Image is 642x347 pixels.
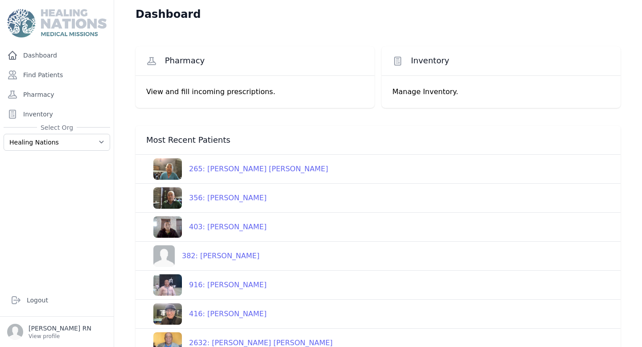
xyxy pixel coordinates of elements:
span: Select Org [37,123,77,132]
div: 416: [PERSON_NAME] [182,309,267,319]
img: person-242608b1a05df3501eefc295dc1bc67a.jpg [153,245,175,267]
span: Inventory [411,55,449,66]
a: 416: [PERSON_NAME] [146,303,267,325]
img: LzaNNuKNf0gbAAAAJXRFWHRkYXRlOmNyZWF0ZQAyMDIzLTEyLTE1VDE0OjI2OjAxKzAwOjAwd3upggAAACV0RVh0ZGF0ZTptb... [153,158,182,180]
p: [PERSON_NAME] RN [29,324,91,333]
div: 356: [PERSON_NAME] [182,193,267,203]
a: [PERSON_NAME] RN View profile [7,324,107,340]
div: 382: [PERSON_NAME] [175,251,259,261]
h1: Dashboard [136,7,201,21]
a: 265: [PERSON_NAME] [PERSON_NAME] [146,158,328,180]
a: Inventory [4,105,110,123]
div: 403: [PERSON_NAME] [182,222,267,232]
a: 356: [PERSON_NAME] [146,187,267,209]
span: Most Recent Patients [146,135,230,145]
a: 403: [PERSON_NAME] [146,216,267,238]
a: Pharmacy View and fill incoming prescriptions. [136,46,374,108]
a: Dashboard [4,46,110,64]
img: AAAAJXRFWHRkYXRlOm1vZGlmeQAyMDI0LTAyLTIyVDE1OjA0OjI2KzAwOjAwrnY+QwAAAABJRU5ErkJggg== [153,274,182,296]
span: Pharmacy [165,55,205,66]
div: 916: [PERSON_NAME] [182,280,267,290]
a: Find Patients [4,66,110,84]
a: Inventory Manage Inventory. [382,46,621,108]
img: BRwdbT4KlzWfAAAAJXRFWHRkYXRlOmNyZWF0ZQAyMDI0LTA2LTIwVDE2OjEwOjM4KzAwOjAwWNnGyQAAACV0RVh0ZGF0ZTptb... [153,303,182,325]
p: View and fill incoming prescriptions. [146,87,364,97]
a: Pharmacy [4,86,110,103]
a: Logout [7,291,107,309]
img: ja54AAAAJXRFWHRkYXRlOmNyZWF0ZQAyMDI0LTAxLTAyVDE4OjMxOjMxKzAwOjAwmatjugAAACV0RVh0ZGF0ZTptb2RpZnkAM... [153,216,182,238]
a: 382: [PERSON_NAME] [146,245,259,267]
p: Manage Inventory. [392,87,610,97]
div: 265: [PERSON_NAME] [PERSON_NAME] [182,164,328,174]
img: Medical Missions EMR [7,9,106,37]
a: 916: [PERSON_NAME] [146,274,267,296]
img: H2qAVUZhT8r3AAAAJXRFWHRkYXRlOmNyZWF0ZQAyMDI0LTAxLTAyVDE4OjA5OjI5KzAwOjAw7NsLtgAAACV0RVh0ZGF0ZTptb... [153,187,182,209]
p: View profile [29,333,91,340]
